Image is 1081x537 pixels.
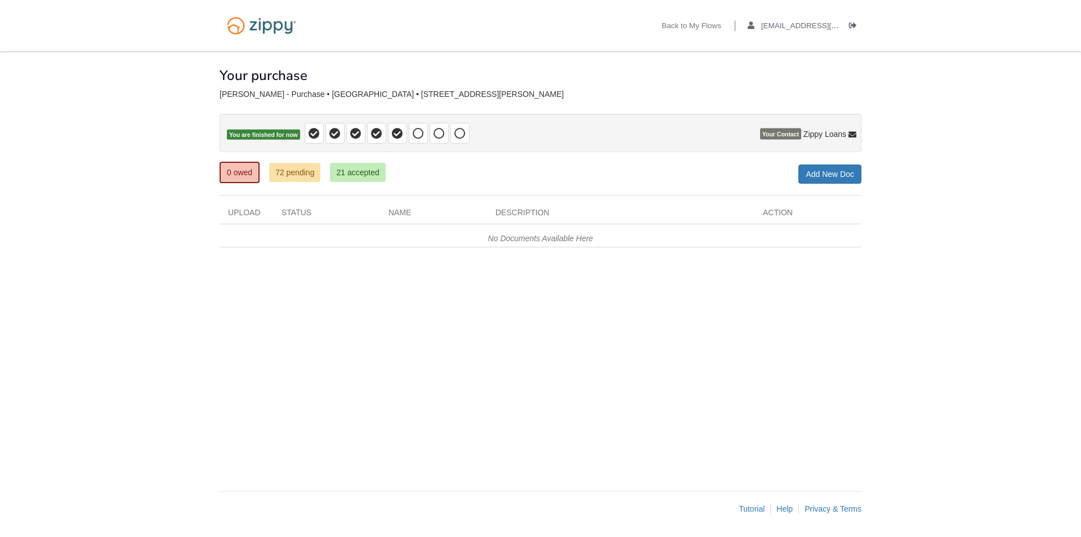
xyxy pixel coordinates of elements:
[776,504,793,513] a: Help
[330,163,385,182] a: 21 accepted
[220,90,861,99] div: [PERSON_NAME] - Purchase • [GEOGRAPHIC_DATA] • [STREET_ADDRESS][PERSON_NAME]
[849,21,861,33] a: Log out
[662,21,721,33] a: Back to My Flows
[380,207,487,224] div: Name
[273,207,380,224] div: Status
[761,21,890,30] span: aaboley88@icloud.com
[803,128,846,140] span: Zippy Loans
[805,504,861,513] a: Privacy & Terms
[739,504,765,513] a: Tutorial
[487,207,754,224] div: Description
[748,21,890,33] a: edit profile
[220,68,307,83] h1: Your purchase
[220,162,260,183] a: 0 owed
[760,128,801,140] span: Your Contact
[798,165,861,184] a: Add New Doc
[220,207,273,224] div: Upload
[269,163,320,182] a: 72 pending
[227,130,300,140] span: You are finished for now
[220,11,303,40] img: Logo
[754,207,861,224] div: Action
[488,234,593,243] em: No Documents Available Here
